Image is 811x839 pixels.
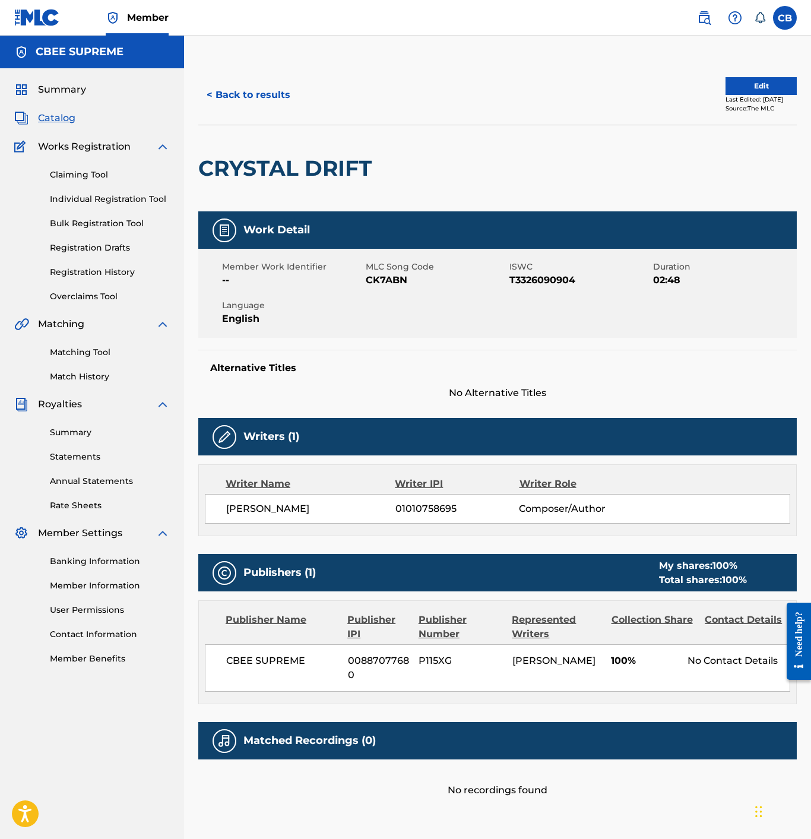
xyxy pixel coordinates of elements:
[243,566,316,580] h5: Publishers (1)
[198,386,797,400] span: No Alternative Titles
[226,502,395,516] span: [PERSON_NAME]
[395,477,519,491] div: Writer IPI
[198,759,797,797] div: No recordings found
[222,312,363,326] span: English
[509,273,650,287] span: T3326090904
[156,397,170,411] img: expand
[243,430,299,444] h5: Writers (1)
[659,559,747,573] div: My shares:
[726,104,797,113] div: Source: The MLC
[50,242,170,254] a: Registration Drafts
[38,397,82,411] span: Royalties
[726,77,797,95] button: Edit
[226,613,338,641] div: Publisher Name
[38,111,75,125] span: Catalog
[50,371,170,383] a: Match History
[226,654,339,668] span: CBEE SUPREME
[419,654,503,668] span: P115XG
[519,477,632,491] div: Writer Role
[50,217,170,230] a: Bulk Registration Tool
[106,11,120,25] img: Top Rightsholder
[14,397,28,411] img: Royalties
[217,734,232,748] img: Matched Recordings
[14,83,28,97] img: Summary
[722,574,747,585] span: 100 %
[419,613,503,641] div: Publisher Number
[38,526,122,540] span: Member Settings
[217,430,232,444] img: Writers
[14,45,28,59] img: Accounts
[395,502,519,516] span: 01010758695
[653,273,794,287] span: 02:48
[512,613,602,641] div: Represented Writers
[50,580,170,592] a: Member Information
[754,12,766,24] div: Notifications
[14,526,28,540] img: Member Settings
[50,290,170,303] a: Overclaims Tool
[50,499,170,512] a: Rate Sheets
[50,475,170,487] a: Annual Statements
[156,140,170,154] img: expand
[726,95,797,104] div: Last Edited: [DATE]
[14,111,28,125] img: Catalog
[243,223,310,237] h5: Work Detail
[705,613,790,641] div: Contact Details
[50,604,170,616] a: User Permissions
[156,526,170,540] img: expand
[519,502,632,516] span: Composer/Author
[14,140,30,154] img: Works Registration
[14,111,75,125] a: CatalogCatalog
[50,451,170,463] a: Statements
[50,266,170,278] a: Registration History
[712,560,737,571] span: 100 %
[773,6,797,30] div: User Menu
[50,555,170,568] a: Banking Information
[14,317,29,331] img: Matching
[778,593,811,691] iframe: Resource Center
[14,9,60,26] img: MLC Logo
[198,155,378,182] h2: CRYSTAL DRIFT
[348,654,410,682] span: 00887077680
[222,299,363,312] span: Language
[50,653,170,665] a: Member Benefits
[688,654,790,668] div: No Contact Details
[692,6,716,30] a: Public Search
[612,613,696,641] div: Collection Share
[752,782,811,839] iframe: Chat Widget
[226,477,395,491] div: Writer Name
[366,273,506,287] span: CK7ABN
[653,261,794,273] span: Duration
[222,273,363,287] span: --
[243,734,376,748] h5: Matched Recordings (0)
[198,80,299,110] button: < Back to results
[210,362,785,374] h5: Alternative Titles
[38,140,131,154] span: Works Registration
[50,426,170,439] a: Summary
[366,261,506,273] span: MLC Song Code
[347,613,410,641] div: Publisher IPI
[755,794,762,829] div: Drag
[50,346,170,359] a: Matching Tool
[36,45,123,59] h5: CBEE SUPREME
[14,83,86,97] a: SummarySummary
[38,83,86,97] span: Summary
[222,261,363,273] span: Member Work Identifier
[697,11,711,25] img: search
[512,655,595,666] span: [PERSON_NAME]
[50,193,170,205] a: Individual Registration Tool
[50,628,170,641] a: Contact Information
[611,654,679,668] span: 100%
[723,6,747,30] div: Help
[127,11,169,24] span: Member
[509,261,650,273] span: ISWC
[728,11,742,25] img: help
[38,317,84,331] span: Matching
[217,223,232,238] img: Work Detail
[217,566,232,580] img: Publishers
[50,169,170,181] a: Claiming Tool
[659,573,747,587] div: Total shares:
[156,317,170,331] img: expand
